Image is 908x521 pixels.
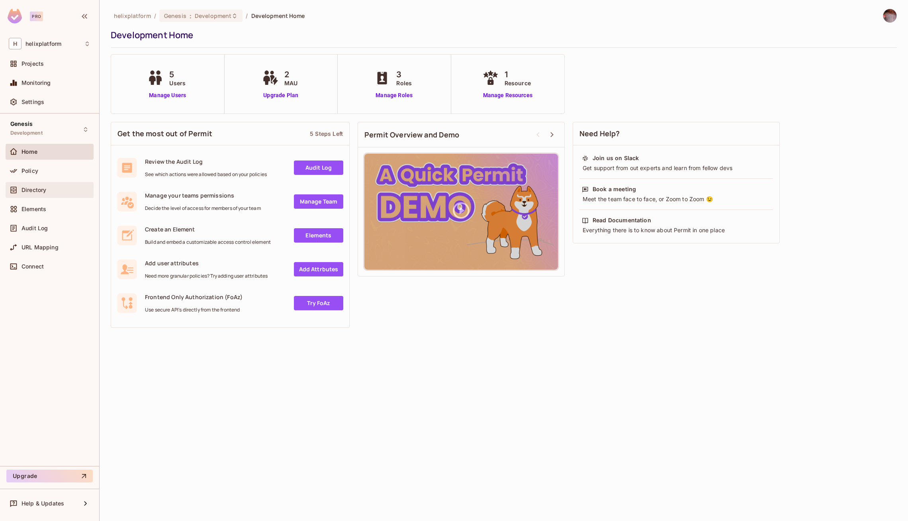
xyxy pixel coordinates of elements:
[396,79,412,87] span: Roles
[10,130,43,136] span: Development
[22,168,38,174] span: Policy
[593,154,639,162] div: Join us on Slack
[145,91,190,100] a: Manage Users
[25,41,61,47] span: Workspace: helixplatform
[22,244,59,251] span: URL Mapping
[111,29,893,41] div: Development Home
[593,216,651,224] div: Read Documentation
[372,91,416,100] a: Manage Roles
[154,12,156,20] li: /
[145,158,267,165] span: Review the Audit Log
[284,79,297,87] span: MAU
[505,69,531,80] span: 1
[246,12,248,20] li: /
[169,79,186,87] span: Users
[582,195,771,203] div: Meet the team face to face, or Zoom to Zoom 😉
[145,205,261,212] span: Decide the level of access for members of your team
[22,500,64,507] span: Help & Updates
[117,129,212,139] span: Get the most out of Permit
[294,161,343,175] a: Audit Log
[396,69,412,80] span: 3
[310,130,343,137] div: 5 Steps Left
[294,296,343,310] a: Try FoAz
[145,171,267,178] span: See which actions were allowed based on your policies
[22,225,48,231] span: Audit Log
[883,9,896,22] img: David Earl
[294,228,343,243] a: Elements
[8,9,22,24] img: SReyMgAAAABJRU5ErkJggg==
[260,91,301,100] a: Upgrade Plan
[582,226,771,234] div: Everything there is to know about Permit in one place
[10,121,33,127] span: Genesis
[195,12,231,20] span: Development
[145,192,261,199] span: Manage your teams permissions
[145,259,268,267] span: Add user attributes
[294,194,343,209] a: Manage Team
[505,79,531,87] span: Resource
[22,99,44,105] span: Settings
[145,273,268,279] span: Need more granular policies? Try adding user attributes
[114,12,151,20] span: the active workspace
[145,225,271,233] span: Create an Element
[593,185,636,193] div: Book a meeting
[9,38,22,49] span: H
[22,263,44,270] span: Connect
[6,470,93,482] button: Upgrade
[169,69,186,80] span: 5
[189,13,192,19] span: :
[145,307,243,313] span: Use secure API's directly from the frontend
[582,164,771,172] div: Get support from out experts and learn from fellow devs
[294,262,343,276] a: Add Attrbutes
[22,61,44,67] span: Projects
[284,69,297,80] span: 2
[251,12,305,20] span: Development Home
[145,239,271,245] span: Build and embed a customizable access control element
[22,206,46,212] span: Elements
[22,80,51,86] span: Monitoring
[145,293,243,301] span: Frontend Only Authorization (FoAz)
[22,149,38,155] span: Home
[364,130,460,140] span: Permit Overview and Demo
[164,12,186,20] span: Genesis
[22,187,46,193] span: Directory
[30,12,43,21] div: Pro
[579,129,620,139] span: Need Help?
[481,91,535,100] a: Manage Resources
